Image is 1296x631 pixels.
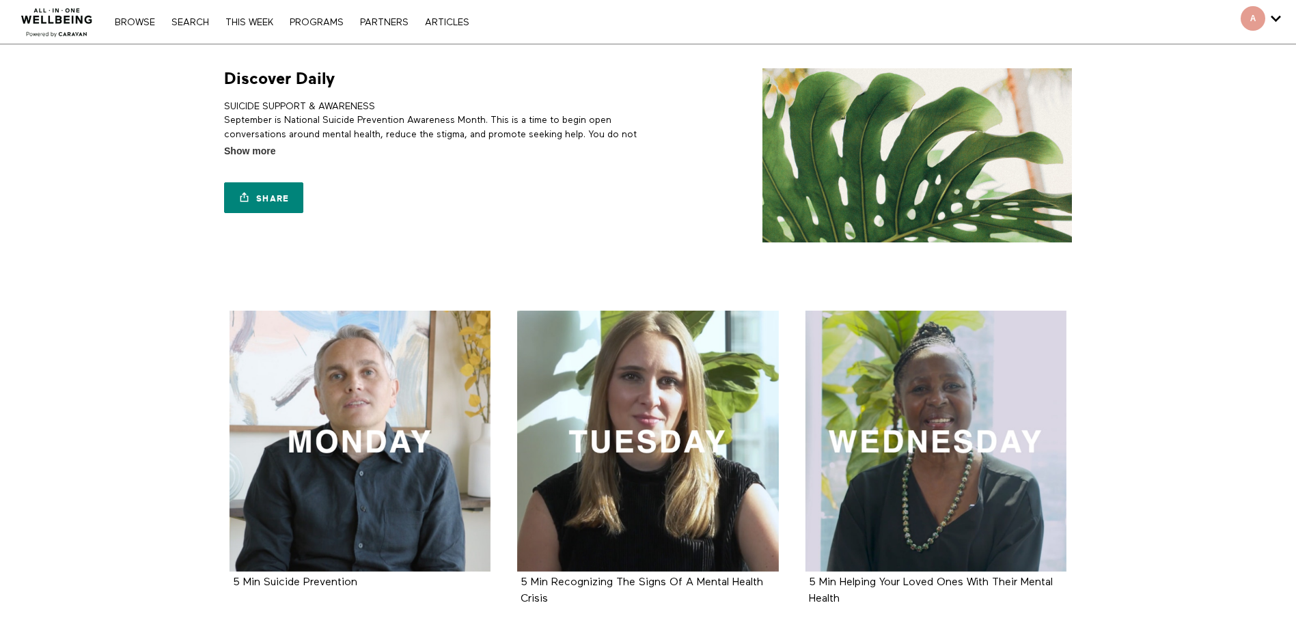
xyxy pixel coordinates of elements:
strong: 5 Min Helping Your Loved Ones With Their Mental Health [809,577,1053,604]
a: 5 Min Helping Your Loved Ones With Their Mental Health [809,577,1053,603]
p: SUICIDE SUPPORT & AWARENESS September is National Suicide Prevention Awareness Month. This is a t... [224,100,643,155]
a: 5 Min Recognizing The Signs Of A Mental Health Crisis [521,577,763,603]
a: PROGRAMS [283,18,350,27]
a: Search [165,18,216,27]
strong: 5 Min Recognizing The Signs Of A Mental Health Crisis [521,577,763,604]
a: Browse [108,18,162,27]
a: 5 Min Suicide Prevention [230,311,491,572]
img: Discover Daily [762,68,1072,242]
h1: Discover Daily [224,68,335,89]
span: Show more [224,144,275,158]
a: Share [224,182,303,213]
a: 5 Min Helping Your Loved Ones With Their Mental Health [805,311,1067,572]
a: 5 Min Recognizing The Signs Of A Mental Health Crisis [517,311,779,572]
a: 5 Min Suicide Prevention [233,577,357,587]
a: PARTNERS [353,18,415,27]
a: THIS WEEK [219,18,280,27]
nav: Primary [108,15,475,29]
strong: 5 Min Suicide Prevention [233,577,357,588]
a: ARTICLES [418,18,476,27]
